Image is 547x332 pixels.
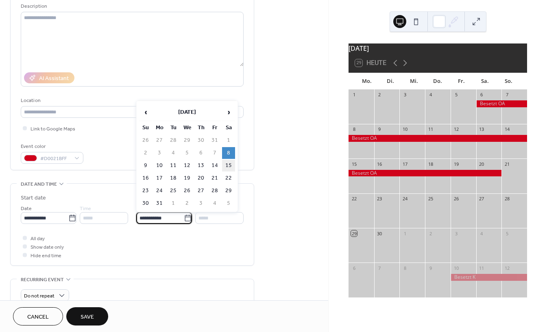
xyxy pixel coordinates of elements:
td: 30 [194,135,207,146]
td: 4 [208,197,221,209]
span: Cancel [27,313,49,321]
div: 5 [504,230,510,237]
div: 12 [504,265,510,271]
div: 16 [377,161,383,167]
div: 11 [479,265,485,271]
td: 18 [167,172,180,184]
div: 3 [453,230,459,237]
div: 24 [402,196,408,202]
div: 3 [402,92,408,98]
div: Fr. [450,73,473,89]
td: 3 [153,147,166,159]
td: 14 [208,160,221,171]
td: 26 [139,135,152,146]
span: ‹ [139,104,152,120]
div: 6 [351,265,357,271]
div: 12 [453,126,459,132]
th: [DATE] [153,104,221,121]
div: 21 [504,161,510,167]
td: 22 [222,172,235,184]
div: 15 [351,161,357,167]
div: Mo. [355,73,379,89]
td: 5 [181,147,194,159]
td: 21 [208,172,221,184]
button: Cancel [13,307,63,325]
th: Su [139,122,152,134]
div: Di. [379,73,402,89]
span: Show date only [31,243,64,252]
div: 4 [427,92,434,98]
div: 17 [402,161,408,167]
td: 2 [139,147,152,159]
div: 10 [453,265,459,271]
td: 16 [139,172,152,184]
td: 28 [167,135,180,146]
div: 7 [504,92,510,98]
div: 23 [377,196,383,202]
td: 27 [194,185,207,197]
div: Start date [21,194,46,202]
span: Save [81,313,94,321]
div: 9 [427,265,434,271]
td: 5 [222,197,235,209]
div: 30 [377,230,383,237]
div: Mi. [402,73,426,89]
div: [DATE] [349,43,527,53]
div: 7 [377,265,383,271]
div: 20 [479,161,485,167]
td: 1 [222,135,235,146]
button: Save [66,307,108,325]
div: 6 [479,92,485,98]
div: Do. [426,73,449,89]
td: 7 [208,147,221,159]
td: 9 [139,160,152,171]
div: 1 [402,230,408,237]
span: › [222,104,235,120]
div: 28 [504,196,510,202]
div: 10 [402,126,408,132]
div: 5 [453,92,459,98]
div: 29 [351,230,357,237]
td: 4 [167,147,180,159]
div: 11 [427,126,434,132]
td: 3 [194,197,207,209]
span: Time [80,204,91,213]
div: 25 [427,196,434,202]
td: 20 [194,172,207,184]
td: 12 [181,160,194,171]
td: 24 [153,185,166,197]
span: All day [31,234,45,243]
div: 14 [504,126,510,132]
td: 31 [153,197,166,209]
div: 1 [351,92,357,98]
div: So. [497,73,521,89]
div: 19 [453,161,459,167]
th: Fr [208,122,221,134]
td: 19 [181,172,194,184]
span: Hide end time [31,252,61,260]
td: 30 [139,197,152,209]
div: Besetzt OA [476,100,527,107]
td: 23 [139,185,152,197]
td: 17 [153,172,166,184]
td: 2 [181,197,194,209]
span: Link to Google Maps [31,125,75,133]
td: 15 [222,160,235,171]
div: Besetzt OA [349,170,501,177]
td: 29 [181,135,194,146]
span: Recurring event [21,276,64,284]
td: 6 [194,147,207,159]
div: Besetzt OA [349,135,527,142]
div: 4 [479,230,485,237]
div: 22 [351,196,357,202]
div: Location [21,96,242,105]
div: 2 [427,230,434,237]
th: We [181,122,194,134]
div: Description [21,2,242,11]
span: Date and time [21,180,57,189]
div: Sa. [473,73,497,89]
td: 26 [181,185,194,197]
td: 28 [208,185,221,197]
th: Th [194,122,207,134]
